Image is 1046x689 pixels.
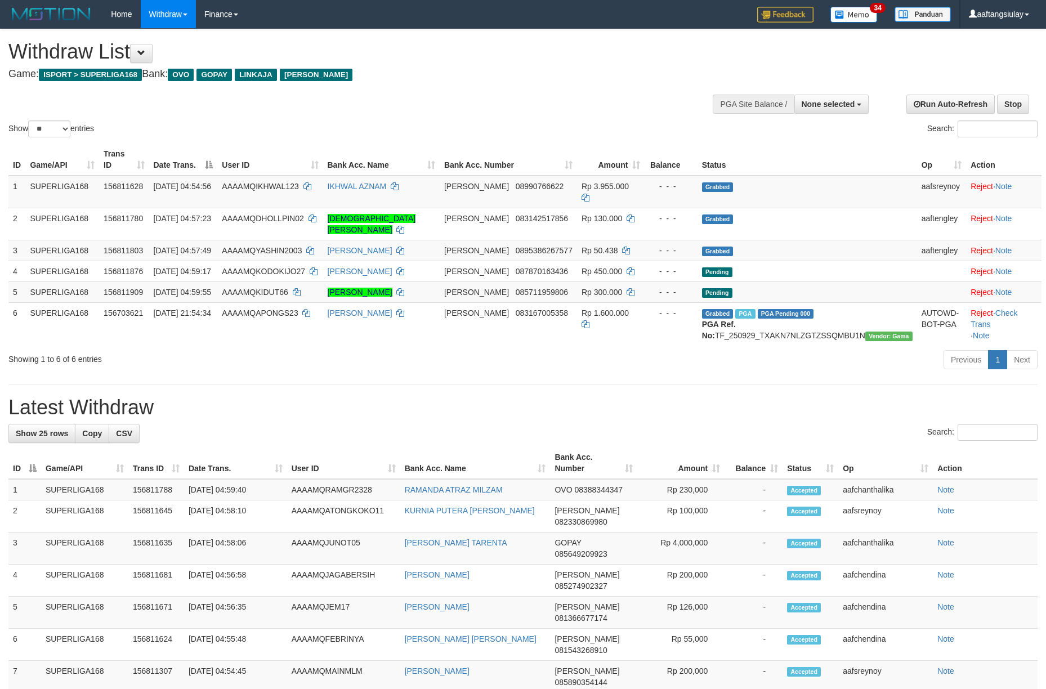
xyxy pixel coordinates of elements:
[787,539,821,548] span: Accepted
[582,246,618,255] span: Rp 50.438
[328,214,416,234] a: [DEMOGRAPHIC_DATA][PERSON_NAME]
[582,267,622,276] span: Rp 450.000
[154,182,211,191] span: [DATE] 04:54:56
[328,308,392,317] a: [PERSON_NAME]
[8,120,94,137] label: Show entries
[222,246,302,255] span: AAAAMQYASHIN2003
[8,41,686,63] h1: Withdraw List
[787,486,821,495] span: Accepted
[555,506,619,515] span: [PERSON_NAME]
[783,447,838,479] th: Status: activate to sort column ascending
[287,533,400,565] td: AAAAMQJUNOT05
[149,144,218,176] th: Date Trans.: activate to sort column descending
[128,533,184,565] td: 156811635
[555,602,619,611] span: [PERSON_NAME]
[787,603,821,612] span: Accepted
[109,424,140,443] a: CSV
[582,308,629,317] span: Rp 1.600.000
[128,500,184,533] td: 156811645
[725,565,783,597] td: -
[937,666,954,675] a: Note
[802,100,855,109] span: None selected
[966,208,1041,240] td: ·
[8,533,41,565] td: 3
[870,3,885,13] span: 34
[217,144,323,176] th: User ID: activate to sort column ascending
[649,266,692,277] div: - - -
[555,614,607,623] span: Copy 081366677174 to clipboard
[702,288,732,298] span: Pending
[933,447,1038,479] th: Action
[937,538,954,547] a: Note
[702,182,734,192] span: Grabbed
[698,302,917,346] td: TF_250929_TXAKN7NLZGTZSSQMBU1N
[966,240,1041,261] td: ·
[104,182,143,191] span: 156811628
[582,288,622,297] span: Rp 300.000
[787,667,821,677] span: Accepted
[637,447,725,479] th: Amount: activate to sort column ascending
[39,69,142,81] span: ISPORT > SUPERLIGA168
[966,302,1041,346] td: · ·
[917,240,967,261] td: aaftengley
[328,246,392,255] a: [PERSON_NAME]
[971,246,993,255] a: Reject
[287,500,400,533] td: AAAAMQATONGKOKO11
[128,479,184,500] td: 156811788
[405,666,470,675] a: [PERSON_NAME]
[8,597,41,629] td: 5
[235,69,277,81] span: LINKAJA
[104,214,143,223] span: 156811780
[838,479,933,500] td: aafchanthalika
[555,517,607,526] span: Copy 082330869980 to clipboard
[41,500,128,533] td: SUPERLIGA168
[702,247,734,256] span: Grabbed
[971,308,993,317] a: Reject
[787,571,821,580] span: Accepted
[582,214,622,223] span: Rp 130.000
[838,565,933,597] td: aafchendina
[917,208,967,240] td: aaftengley
[735,309,755,319] span: Marked by aafchhiseyha
[550,447,637,479] th: Bank Acc. Number: activate to sort column ascending
[582,182,629,191] span: Rp 3.955.000
[8,240,25,261] td: 3
[649,245,692,256] div: - - -
[637,500,725,533] td: Rp 100,000
[154,308,211,317] span: [DATE] 21:54:34
[154,246,211,255] span: [DATE] 04:57:49
[702,309,734,319] span: Grabbed
[128,447,184,479] th: Trans ID: activate to sort column ascending
[405,485,503,494] a: RAMANDA ATRAZ MILZAM
[184,500,287,533] td: [DATE] 04:58:10
[154,267,211,276] span: [DATE] 04:59:17
[725,629,783,661] td: -
[995,214,1012,223] a: Note
[895,7,951,22] img: panduan.png
[637,533,725,565] td: Rp 4,000,000
[400,447,551,479] th: Bank Acc. Name: activate to sort column ascending
[971,308,1017,329] a: Check Trans
[99,144,149,176] th: Trans ID: activate to sort column ascending
[995,246,1012,255] a: Note
[555,570,619,579] span: [PERSON_NAME]
[555,678,607,687] span: Copy 085890354144 to clipboard
[444,308,509,317] span: [PERSON_NAME]
[8,565,41,597] td: 4
[637,629,725,661] td: Rp 55,000
[958,120,1038,137] input: Search:
[702,267,732,277] span: Pending
[280,69,352,81] span: [PERSON_NAME]
[973,331,990,340] a: Note
[995,288,1012,297] a: Note
[787,635,821,645] span: Accepted
[937,634,954,643] a: Note
[637,565,725,597] td: Rp 200,000
[287,447,400,479] th: User ID: activate to sort column ascending
[25,261,99,281] td: SUPERLIGA168
[8,176,25,208] td: 1
[184,479,287,500] td: [DATE] 04:59:40
[725,479,783,500] td: -
[82,429,102,438] span: Copy
[184,629,287,661] td: [DATE] 04:55:48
